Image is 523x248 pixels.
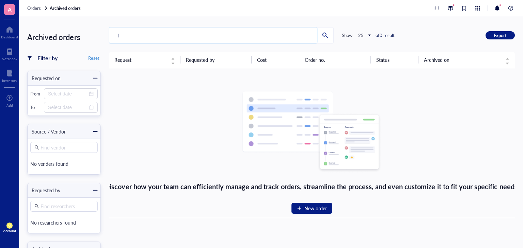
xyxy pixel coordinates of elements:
[28,74,61,82] div: Requested on
[358,32,364,38] b: 25
[180,52,252,68] th: Requested by
[48,90,88,98] input: Select date
[371,52,418,68] th: Status
[88,55,99,61] span: Reset
[30,91,41,97] div: From
[27,31,101,43] div: Archived orders
[30,104,41,110] div: To
[242,91,382,173] img: Empty state
[304,205,327,212] span: New order
[50,5,82,11] a: Archived orders
[37,54,58,63] div: Filter by
[252,52,299,68] th: Cost
[30,157,98,172] div: No venders found
[27,5,41,11] span: Orders
[6,103,13,107] div: Add
[299,52,371,68] th: Order no.
[1,24,18,39] a: Dashboard
[109,52,180,68] th: Request
[1,35,18,39] div: Dashboard
[291,203,332,214] button: New order
[486,31,515,39] button: Export
[2,57,17,61] div: Notebook
[342,32,352,38] div: Show
[48,104,88,111] input: Select date
[3,229,16,233] div: Account
[114,56,167,64] span: Request
[30,216,98,230] div: No researchers found
[376,32,395,38] div: of 0 result
[27,5,48,11] a: Orders
[2,78,17,83] div: Inventory
[418,52,515,68] th: Archived on
[8,5,12,14] span: A
[424,56,501,64] span: Archived on
[105,181,519,192] div: Discover how your team can efficiently manage and track orders, streamline the process, and even ...
[8,224,11,227] span: AR
[2,46,17,61] a: Notebook
[2,68,17,83] a: Inventory
[28,128,66,135] div: Source / Vendor
[87,54,101,62] button: Reset
[28,187,60,194] div: Requested by
[494,32,507,38] span: Export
